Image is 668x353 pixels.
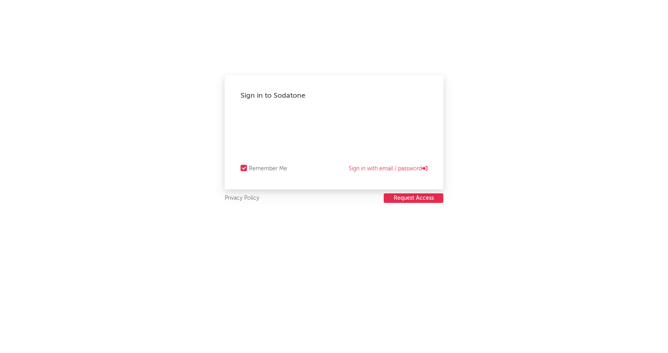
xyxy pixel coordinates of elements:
div: Remember Me [249,164,287,174]
div: Sign in to Sodatone [241,91,427,100]
a: Privacy Policy [225,193,259,203]
a: Sign in with email / password [349,164,427,174]
button: Request Access [384,193,443,203]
